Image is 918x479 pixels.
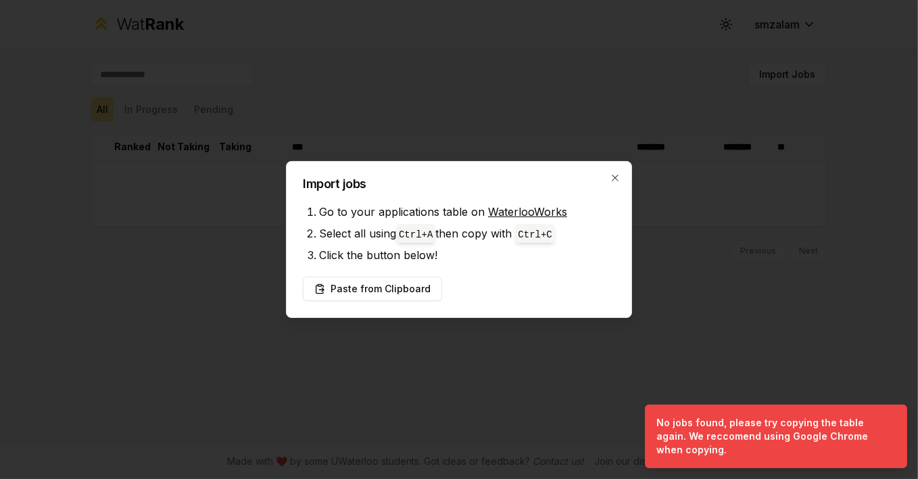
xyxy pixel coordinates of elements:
a: WaterlooWorks [488,205,567,219]
li: Click the button below! [319,244,615,266]
li: Select all using then copy with [319,223,615,244]
code: Ctrl+ A [399,229,433,240]
h2: Import jobs [303,178,615,190]
button: Paste from Clipboard [303,277,442,301]
div: No jobs found, please try copying the table again. We reccomend using Google Chrome when copying. [656,416,890,457]
code: Ctrl+ C [518,229,552,240]
li: Go to your applications table on [319,201,615,223]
